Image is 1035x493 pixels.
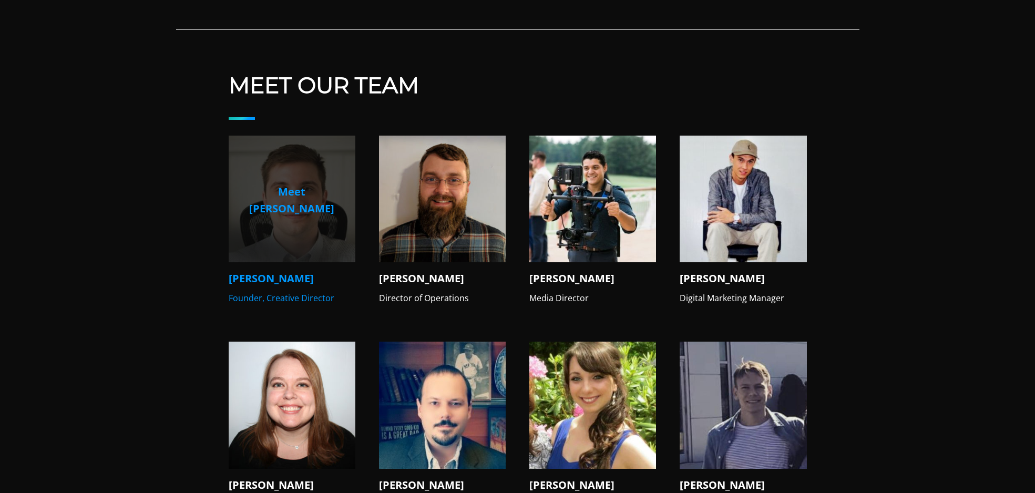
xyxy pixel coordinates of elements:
[529,477,656,493] h4: [PERSON_NAME]
[229,271,355,286] h4: [PERSON_NAME]
[680,271,806,286] h4: [PERSON_NAME]
[680,136,806,262] img: V12 Marketing Team
[229,342,355,468] img: Leah, V12 Marketing
[529,271,656,286] h4: [PERSON_NAME]
[229,136,355,305] a: V12 Marketing Team Meet [PERSON_NAME] [PERSON_NAME] Founder, Creative Director
[379,342,506,468] img: V12 Marketing Team
[379,477,506,493] h4: [PERSON_NAME]
[229,72,807,98] h2: Meet Our Team
[237,183,347,217] p: Meet [PERSON_NAME]
[982,443,1035,493] iframe: Chat Widget
[229,136,355,262] img: V12 Marketing Team
[680,342,806,468] img: Austin, V12 Marketing
[680,292,806,305] p: Digital Marketing Manager
[529,136,656,305] a: V12 Marketing Team [PERSON_NAME] Media Director
[379,136,506,305] a: V12 Marketing Concord NH Social Media Marketing Agency [PERSON_NAME] Director of Operations
[680,136,806,305] a: V12 Marketing Team [PERSON_NAME] Digital Marketing Manager
[379,271,506,286] h4: [PERSON_NAME]
[229,292,355,305] p: Founder, Creative Director
[379,136,506,262] img: V12 Marketing Concord NH Social Media Marketing Agency
[529,342,656,468] img: V12 Marketing Team
[379,292,506,305] p: Director of Operations
[529,136,656,262] img: V12 Marketing Team
[529,292,656,305] p: Media Director
[680,477,806,493] h4: [PERSON_NAME]
[229,477,355,493] h4: [PERSON_NAME]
